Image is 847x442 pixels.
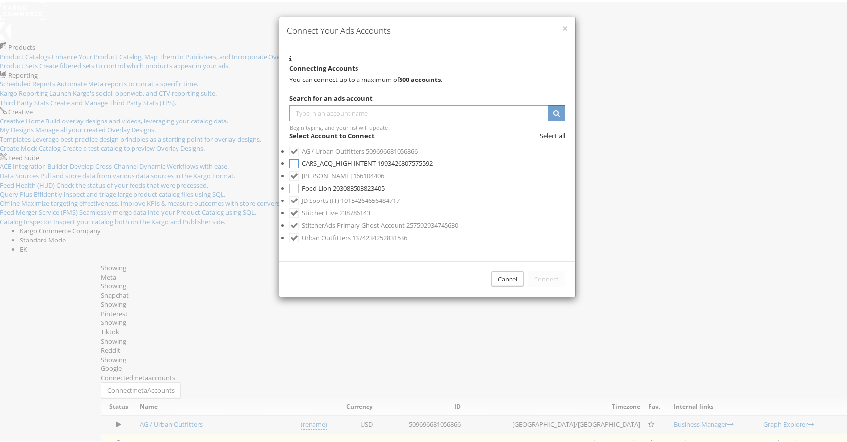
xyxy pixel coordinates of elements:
[302,206,338,215] span: Stitcher Live
[290,122,565,129] div: Begin typing, and your list will update
[399,73,441,82] strong: 500 accounts
[289,92,373,101] strong: Search for an ads account
[341,194,400,203] span: 10154264656484717
[377,157,433,166] span: 1993426807575592
[333,182,385,191] span: 203083503823405
[287,23,568,35] h4: Connect Your Ads Accounts
[289,73,565,82] div: You can connect up to a maximum of .
[540,129,565,138] span: Select all
[302,194,339,203] span: JD Sports (IT)
[302,157,376,166] span: CARS_ACQ_HIGH INTENT
[289,62,358,71] strong: Connecting Accounts
[302,219,405,228] span: StitcherAds Primary Ghost Account
[352,231,407,240] span: 1374234252831536
[302,145,364,154] span: AG / Urban Outfitters
[353,169,384,178] span: 166104406
[289,129,375,138] strong: Select Account to Connect
[491,269,524,285] div: Cancel
[302,182,331,191] span: Food Lion
[562,22,568,32] button: ×
[289,103,548,119] input: Type in an account name
[302,169,352,178] span: [PERSON_NAME]
[366,145,418,154] span: 509696681056866
[302,231,351,240] span: Urban Outfitters
[339,206,370,215] span: 238786143
[406,219,458,228] span: 257592934745630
